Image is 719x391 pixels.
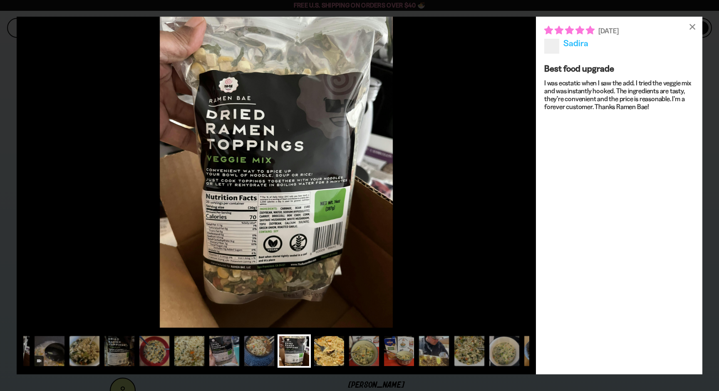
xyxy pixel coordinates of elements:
[682,17,702,37] div: ×
[544,25,595,35] span: 5 star review
[563,38,588,48] span: Sadira
[598,27,619,35] span: [DATE]
[544,79,694,111] p: I was ecstatic when I saw the add. I tried the veggie mix and was instantly hooked. The ingredien...
[544,62,694,75] div: Best food upgrade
